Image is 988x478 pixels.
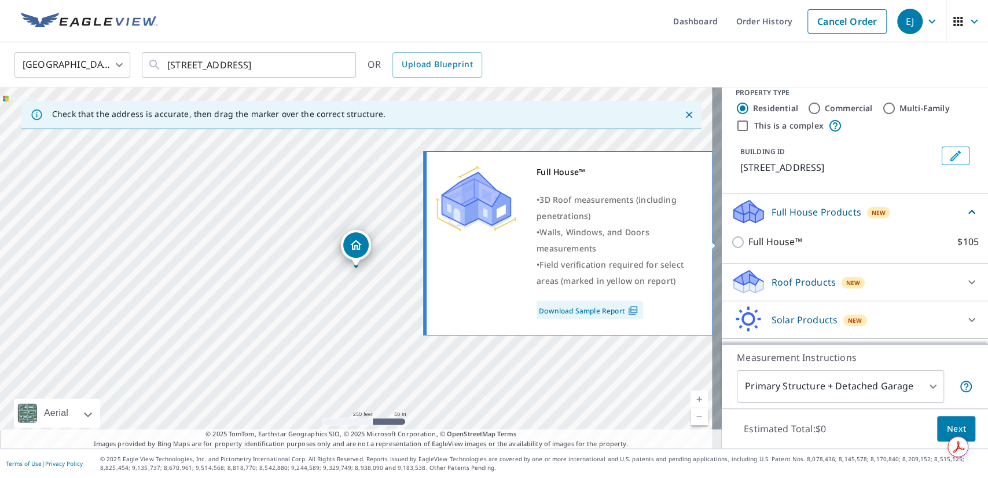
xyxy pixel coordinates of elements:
[737,351,973,364] p: Measurement Instructions
[691,408,708,425] a: Current Level 17, Zoom Out
[736,87,974,98] div: PROPERTY TYPE
[691,391,708,408] a: Current Level 17, Zoom In
[625,305,641,316] img: Pdf Icon
[897,9,923,34] div: EJ
[45,459,83,468] a: Privacy Policy
[848,316,862,325] span: New
[14,49,130,81] div: [GEOGRAPHIC_DATA]
[731,198,979,225] div: Full House ProductsNew
[537,224,697,257] div: •
[899,103,950,114] label: Multi-Family
[942,147,969,165] button: Edit building 1
[537,164,697,180] div: Full House™
[846,278,861,287] span: New
[754,120,824,132] label: This is a complex
[537,192,697,224] div: •
[41,399,72,428] div: Aerial
[946,422,966,436] span: Next
[21,13,157,30] img: EV Logo
[167,49,332,81] input: Search by address or latitude-longitude
[100,455,982,472] p: © 2025 Eagle View Technologies, Inc. and Pictometry International Corp. All Rights Reserved. Repo...
[731,306,979,334] div: Solar ProductsNew
[537,301,643,319] a: Download Sample Report
[537,259,684,286] span: Field verification required for select areas (marked in yellow on report)
[740,160,937,174] p: [STREET_ADDRESS]
[740,147,785,156] p: BUILDING ID
[872,208,886,217] span: New
[825,103,873,114] label: Commercial
[52,109,385,119] p: Check that the address is accurate, then drag the marker over the correct structure.
[807,9,887,34] a: Cancel Order
[937,416,975,442] button: Next
[748,235,802,249] p: Full House™
[537,194,676,221] span: 3D Roof measurements (including penetrations)
[731,268,979,296] div: Roof ProductsNew
[402,57,472,72] span: Upload Blueprint
[497,429,516,438] a: Terms
[447,429,495,438] a: OpenStreetMap
[772,205,861,219] p: Full House Products
[537,227,649,254] span: Walls, Windows, and Doors measurements
[435,164,516,233] img: Premium
[6,459,42,468] a: Terms of Use
[753,103,798,114] label: Residential
[772,313,838,327] p: Solar Products
[205,429,516,439] span: © 2025 TomTom, Earthstar Geographics SIO, © 2025 Microsoft Corporation, ©
[959,380,973,393] span: Your report will include the primary structure and a detached garage if one exists.
[392,52,482,78] a: Upload Blueprint
[341,230,371,266] div: Dropped pin, building 1, Residential property, 33 Monroe St Taunton, MA 02780
[772,275,836,289] p: Roof Products
[6,460,83,467] p: |
[734,416,835,441] p: Estimated Total: $0
[737,370,944,403] div: Primary Structure + Detached Garage
[537,257,697,289] div: •
[681,107,696,122] button: Close
[368,52,482,78] div: OR
[957,235,979,249] p: $105
[14,399,100,428] div: Aerial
